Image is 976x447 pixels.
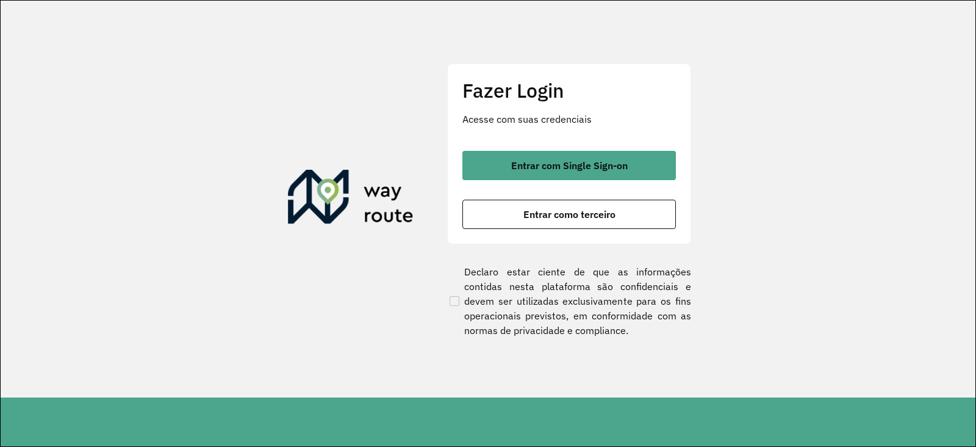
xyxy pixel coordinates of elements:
[288,170,414,228] img: Roteirizador AmbevTech
[511,161,628,170] span: Entrar com Single Sign-on
[523,209,615,219] span: Entrar como terceiro
[462,151,676,180] button: button
[462,112,676,126] p: Acesse com suas credenciais
[447,264,691,338] label: Declaro estar ciente de que as informações contidas nesta plataforma são confidenciais e devem se...
[462,79,676,102] h2: Fazer Login
[462,200,676,229] button: button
